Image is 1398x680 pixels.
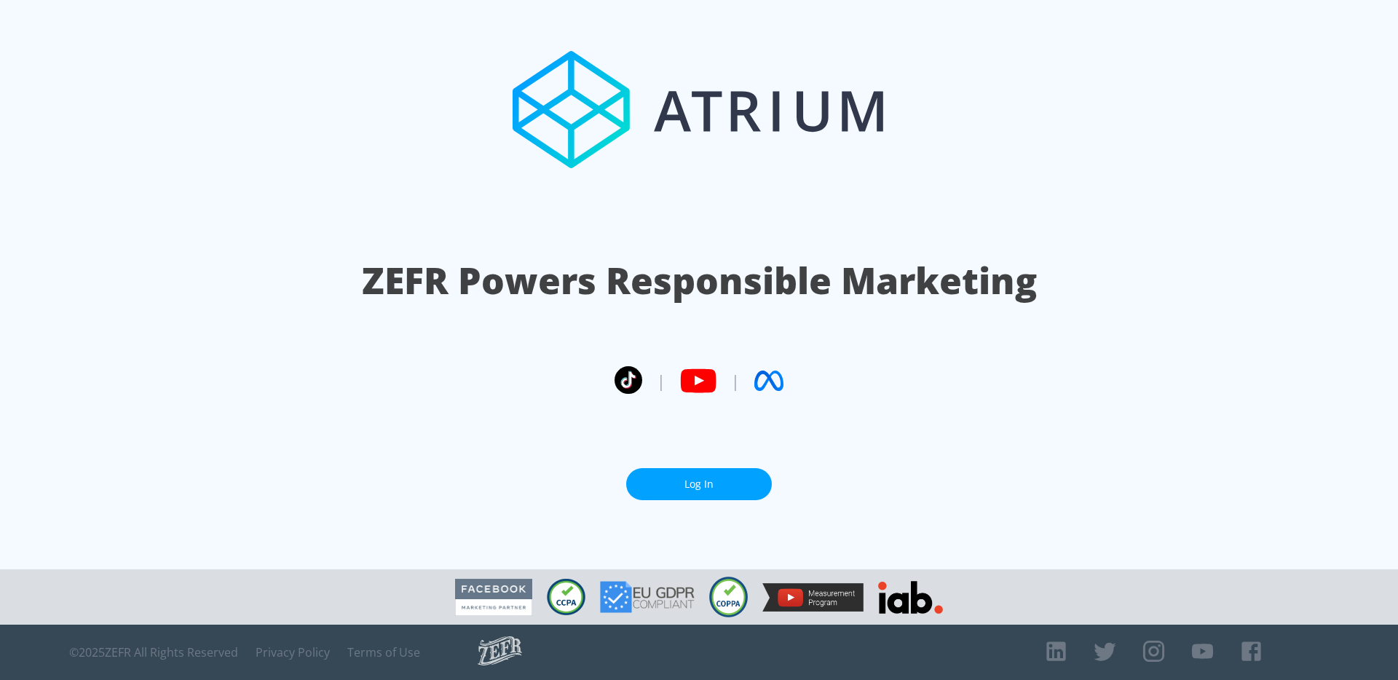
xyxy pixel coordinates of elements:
a: Terms of Use [347,645,420,660]
span: | [731,370,740,392]
span: | [657,370,666,392]
h1: ZEFR Powers Responsible Marketing [362,256,1037,306]
img: YouTube Measurement Program [762,583,864,612]
img: IAB [878,581,943,614]
img: CCPA Compliant [547,579,585,615]
a: Log In [626,468,772,501]
img: Facebook Marketing Partner [455,579,532,616]
img: GDPR Compliant [600,581,695,613]
img: COPPA Compliant [709,577,748,617]
a: Privacy Policy [256,645,330,660]
span: © 2025 ZEFR All Rights Reserved [69,645,238,660]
